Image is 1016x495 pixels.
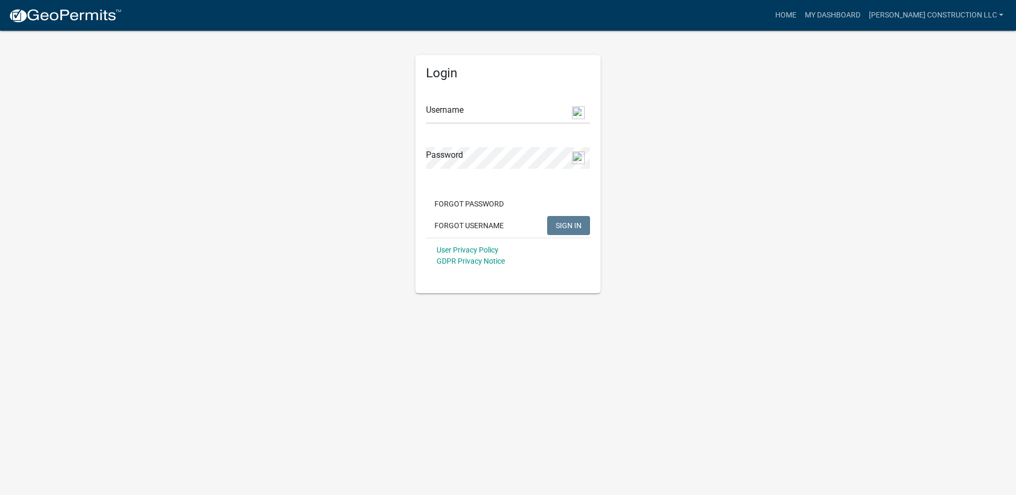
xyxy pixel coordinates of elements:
[572,106,585,119] img: npw-badge-icon-locked.svg
[556,221,582,229] span: SIGN IN
[865,5,1008,25] a: [PERSON_NAME] Construction LLC
[437,246,498,254] a: User Privacy Policy
[801,5,865,25] a: My Dashboard
[771,5,801,25] a: Home
[426,194,512,213] button: Forgot Password
[572,151,585,164] img: npw-badge-icon-locked.svg
[426,66,590,81] h5: Login
[437,257,505,265] a: GDPR Privacy Notice
[426,216,512,235] button: Forgot Username
[547,216,590,235] button: SIGN IN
